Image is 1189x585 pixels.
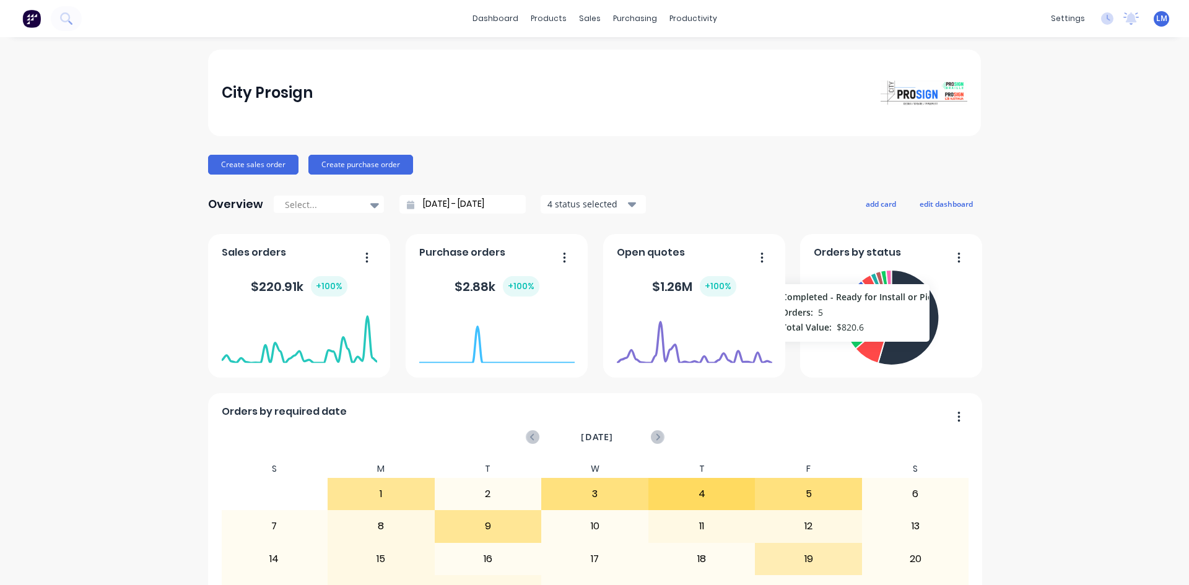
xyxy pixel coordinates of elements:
div: 4 status selected [547,197,625,210]
span: Sales orders [222,245,286,260]
div: + 100 % [311,276,347,297]
button: edit dashboard [912,196,981,212]
div: 14 [222,544,328,574]
img: City Prosign [881,80,967,105]
div: F [755,460,862,478]
span: Orders by status [814,245,901,260]
span: Purchase orders [419,245,505,260]
div: $ 2.88k [455,276,539,297]
div: 15 [328,544,434,574]
div: S [221,460,328,478]
div: sales [573,9,607,28]
div: 13 [863,511,969,542]
div: $ 1.26M [652,276,736,297]
div: 18 [649,544,755,574]
div: 11 [649,511,755,542]
div: 1 [328,479,434,509]
span: Open quotes [617,245,685,260]
div: 16 [435,544,541,574]
div: products [525,9,573,28]
div: 17 [542,544,648,574]
div: productivity [663,9,723,28]
div: 12 [756,511,861,542]
div: 10 [542,511,648,542]
div: 6 [863,479,969,509]
button: Create sales order [208,155,298,175]
div: 7 [222,511,328,542]
div: 4 [649,479,755,509]
div: 20 [863,544,969,574]
div: M [328,460,435,478]
div: T [648,460,756,478]
a: dashboard [466,9,525,28]
div: + 100 % [503,276,539,297]
div: S [862,460,969,478]
div: 8 [328,511,434,542]
button: 4 status selected [541,195,646,214]
div: City Prosign [222,80,313,105]
div: 3 [542,479,648,509]
div: W [541,460,648,478]
div: 2 [435,479,541,509]
div: purchasing [607,9,663,28]
div: settings [1045,9,1091,28]
div: + 100 % [700,276,736,297]
div: $ 220.91k [251,276,347,297]
button: add card [858,196,904,212]
img: Factory [22,9,41,28]
div: 9 [435,511,541,542]
div: 5 [756,479,861,509]
span: [DATE] [581,430,613,444]
div: Overview [208,192,263,217]
span: LM [1156,13,1167,24]
button: Create purchase order [308,155,413,175]
div: 19 [756,544,861,574]
div: T [435,460,542,478]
